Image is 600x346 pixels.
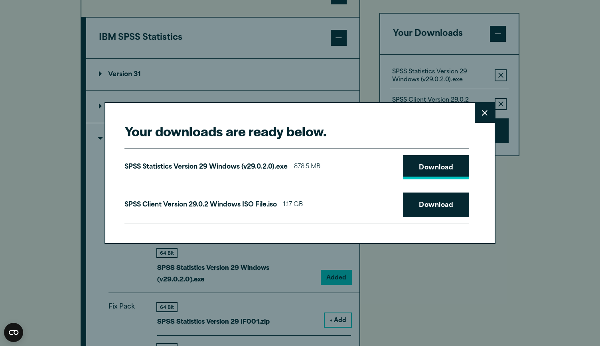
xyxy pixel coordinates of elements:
[403,193,469,217] a: Download
[294,161,320,173] span: 878.5 MB
[403,155,469,180] a: Download
[124,199,277,211] p: SPSS Client Version 29.0.2 Windows ISO File.iso
[124,161,288,173] p: SPSS Statistics Version 29 Windows (v29.0.2.0).exe
[4,323,23,342] button: Open CMP widget
[124,122,469,140] h2: Your downloads are ready below.
[283,199,303,211] span: 1.17 GB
